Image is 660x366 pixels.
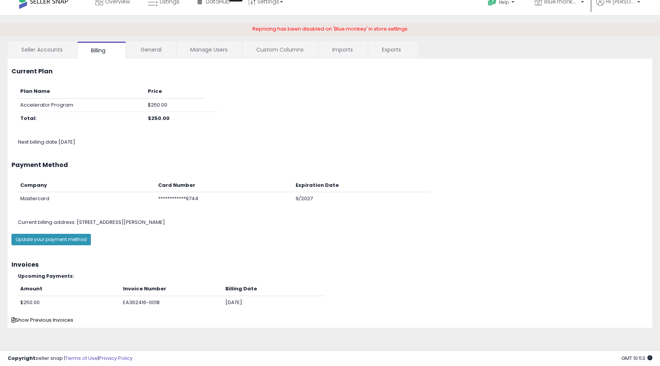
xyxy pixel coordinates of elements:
[17,296,120,309] td: $250.00
[293,179,430,192] th: Expiration Date
[176,42,241,58] a: Manage Users
[11,162,649,168] h3: Payment Method
[17,179,155,192] th: Company
[243,42,317,58] a: Custom Columns
[621,355,652,362] span: 2025-09-10 10:53 GMT
[11,68,649,75] h3: Current Plan
[127,42,175,58] a: General
[18,219,76,226] span: Current billing address:
[145,85,205,98] th: Price
[252,25,408,32] span: Repricing has been disabled on 'Blue.monkey' in store settings
[11,261,649,268] h3: Invoices
[17,282,120,296] th: Amount
[18,274,649,279] h5: Upcoming Payments:
[293,192,430,206] td: 9/2027
[145,98,205,112] td: $250.00
[155,179,293,192] th: Card Number
[77,42,126,58] a: Billing
[99,355,133,362] a: Privacy Policy
[319,42,367,58] a: Imports
[148,115,170,122] b: $250.00
[8,355,133,362] div: seller snap | |
[11,316,73,324] span: Show Previous Invoices
[17,192,155,206] td: Mastercard
[8,355,36,362] strong: Copyright
[222,282,324,296] th: Billing Date
[20,115,37,122] b: Total:
[368,42,417,58] a: Exports
[222,296,324,309] td: [DATE]
[11,234,91,245] button: Update your payment method
[65,355,98,362] a: Terms of Use
[120,296,222,309] td: EA362416-0018
[17,85,145,98] th: Plan Name
[17,98,145,112] td: Accelerator Program
[8,42,76,58] a: Seller Accounts
[120,282,222,296] th: Invoice Number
